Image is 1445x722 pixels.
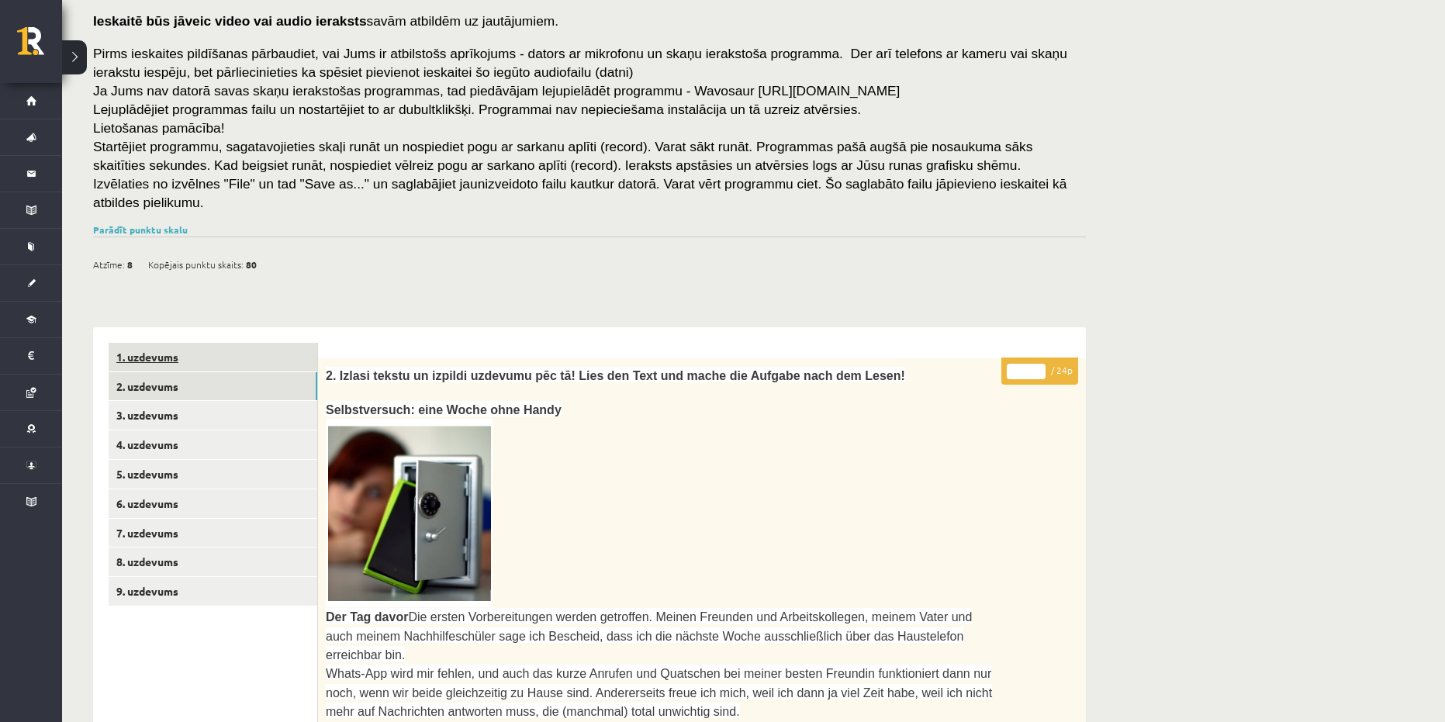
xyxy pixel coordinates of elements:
[109,460,317,489] a: 5. uzdevums
[109,577,317,606] a: 9. uzdevums
[326,419,493,607] img: Attēls, kurā ir kamera, ierīce, elektroniska ierīce, kameras un optika Apraksts ģenerēts automātiski
[148,253,244,276] span: Kopējais punktu skaits:
[93,120,225,136] span: Lietošanas pamācība!
[93,13,367,29] strong: Ieskaitē būs jāveic video vai audio ieraksts
[326,610,972,662] span: Die ersten Vorbereitungen werden getroffen. Meinen Freunden und Arbeitskollegen, meinem Vater und...
[109,372,317,401] a: 2. uzdevums
[1001,358,1078,385] p: / 24p
[326,667,992,718] span: Whats-App wird mir fehlen, und auch das kurze Anrufen und Quatschen bei meiner besten Freundin fu...
[109,519,317,548] a: 7. uzdevums
[109,430,317,459] a: 4. uzdevums
[127,253,133,276] span: 8
[93,46,1067,80] span: Pirms ieskaites pildīšanas pārbaudiet, vai Jums ir atbilstošs aprīkojums - dators ar mikrofonu un...
[93,83,900,98] span: Ja Jums nav datorā savas skaņu ierakstošas programmas, tad piedāvājam lejupielādēt programmu - Wa...
[109,401,317,430] a: 3. uzdevums
[93,102,861,117] span: Lejuplādējiet programmas failu un nostartējiet to ar dubultklikšķi. Programmai nav nepieciešama i...
[17,27,62,66] a: Rīgas 1. Tālmācības vidusskola
[109,548,317,576] a: 8. uzdevums
[326,403,562,416] span: Selbstversuch: eine Woche ohne Handy
[93,13,558,29] span: savām atbildēm uz jautājumiem.
[326,610,408,624] span: Der Tag davor
[109,343,317,371] a: 1. uzdevums
[93,223,188,236] a: Parādīt punktu skalu
[326,369,905,382] span: 2. Izlasi tekstu un izpildi uzdevumu pēc tā! Lies den Text und mache die Aufgabe nach dem Lesen!
[109,489,317,518] a: 6. uzdevums
[93,139,1066,210] span: Startējiet programmu, sagatavojieties skaļi runāt un nospiediet pogu ar sarkanu aplīti (record). ...
[93,253,125,276] span: Atzīme:
[246,253,257,276] span: 80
